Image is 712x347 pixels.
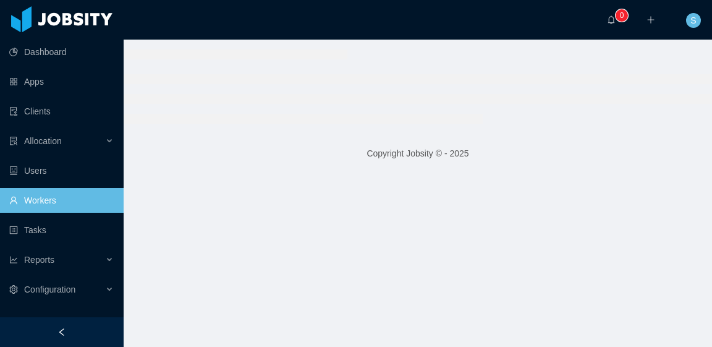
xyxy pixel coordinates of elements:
span: Allocation [24,136,62,146]
a: icon: pie-chartDashboard [9,40,114,64]
span: Configuration [24,285,75,294]
span: S [690,13,696,28]
a: icon: robotUsers [9,158,114,183]
a: icon: userWorkers [9,188,114,213]
sup: 0 [616,9,628,22]
i: icon: bell [607,15,616,24]
i: icon: line-chart [9,255,18,264]
footer: Copyright Jobsity © - 2025 [124,132,712,175]
span: Reports [24,255,54,265]
a: icon: auditClients [9,99,114,124]
a: icon: profileTasks [9,218,114,242]
i: icon: solution [9,137,18,145]
i: icon: plus [646,15,655,24]
a: icon: appstoreApps [9,69,114,94]
i: icon: setting [9,285,18,294]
